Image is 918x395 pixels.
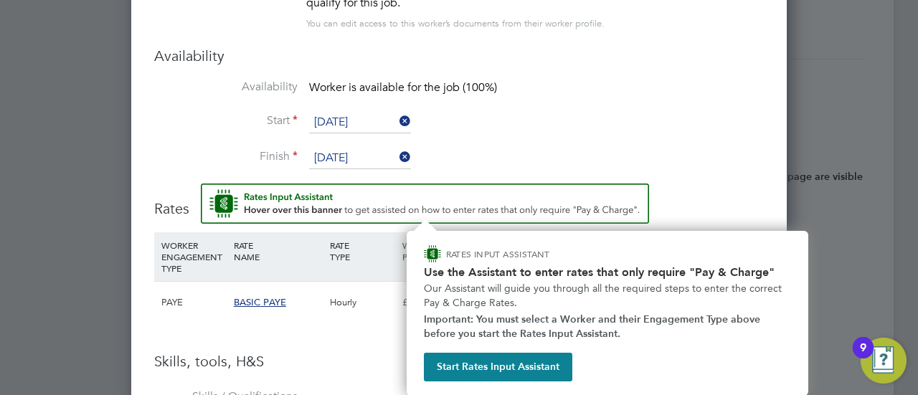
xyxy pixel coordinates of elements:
h3: Skills, tools, H&S [154,352,764,371]
div: £12.60 [399,282,471,323]
strong: Important: You must select a Worker and their Engagement Type above before you start the Rates In... [424,313,763,340]
label: Start [154,113,298,128]
input: Select one [309,112,411,133]
button: Start Rates Input Assistant [424,353,572,381]
div: WORKER ENGAGEMENT TYPE [158,232,230,281]
input: Select one [309,148,411,169]
div: You can edit access to this worker’s documents from their worker profile. [306,15,605,32]
label: Availability [154,80,298,95]
h3: Availability [154,47,764,65]
button: Open Resource Center, 9 new notifications [861,338,907,384]
label: Finish [154,149,298,164]
p: Our Assistant will guide you through all the required steps to enter the correct Pay & Charge Rates. [424,282,791,310]
span: Worker is available for the job (100%) [309,80,497,95]
div: WORKER PAY RATE [399,232,471,270]
button: Rate Assistant [201,184,649,224]
p: RATES INPUT ASSISTANT [446,248,626,260]
div: PAYE [158,282,230,323]
div: 9 [860,348,866,366]
div: RATE TYPE [326,232,399,270]
h2: Use the Assistant to enter rates that only require "Pay & Charge" [424,265,791,279]
div: RATE NAME [230,232,326,270]
div: Hourly [326,282,399,323]
span: BASIC PAYE [234,296,286,308]
img: ENGAGE Assistant Icon [424,245,441,262]
h3: Rates [154,184,764,218]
